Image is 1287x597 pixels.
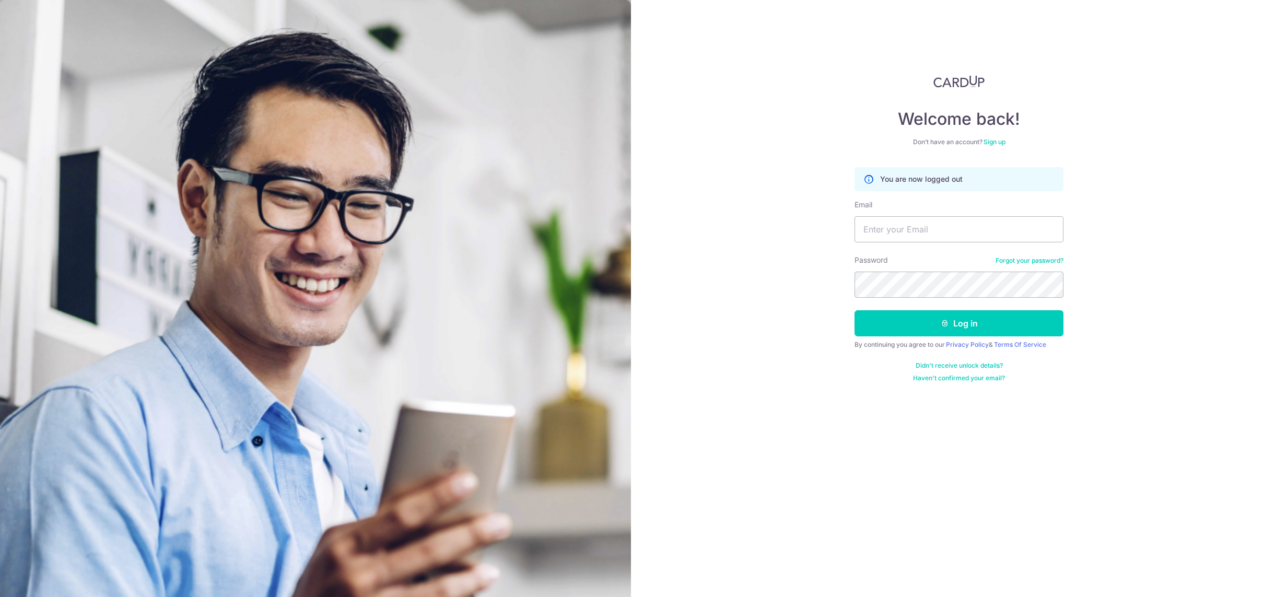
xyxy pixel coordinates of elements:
[994,341,1046,348] a: Terms Of Service
[916,361,1003,370] a: Didn't receive unlock details?
[855,109,1063,130] h4: Welcome back!
[855,138,1063,146] div: Don’t have an account?
[855,200,872,210] label: Email
[996,256,1063,265] a: Forgot your password?
[933,75,985,88] img: CardUp Logo
[946,341,989,348] a: Privacy Policy
[913,374,1005,382] a: Haven't confirmed your email?
[880,174,963,184] p: You are now logged out
[855,255,888,265] label: Password
[855,310,1063,336] button: Log in
[984,138,1005,146] a: Sign up
[855,216,1063,242] input: Enter your Email
[855,341,1063,349] div: By continuing you agree to our &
